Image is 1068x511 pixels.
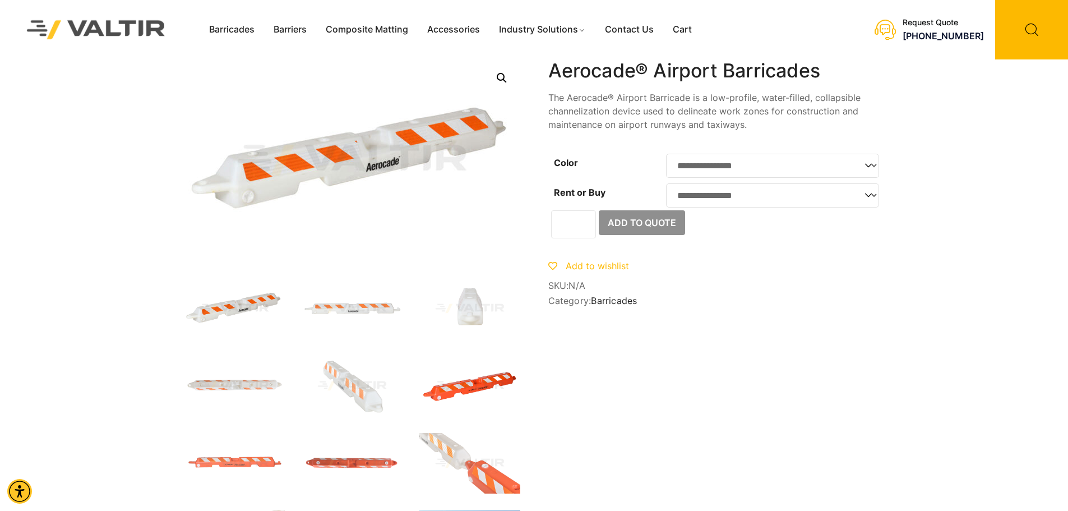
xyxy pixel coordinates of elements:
button: Add to Quote [599,210,685,235]
a: Composite Matting [316,21,418,38]
a: Accessories [418,21,489,38]
img: Valtir Rentals [12,6,180,53]
img: Aerocade_Nat_3Q-1.jpg [184,278,285,339]
a: Barriers [264,21,316,38]
a: Contact Us [595,21,663,38]
img: Aerocade_Nat_x1-1.jpg [302,356,403,416]
img: Aerocade_Org_x1.jpg [419,433,520,494]
span: Add to wishlist [566,260,629,271]
input: Product quantity [551,210,596,238]
a: Industry Solutions [489,21,595,38]
span: Category: [548,296,885,306]
a: [PHONE_NUMBER] [903,30,984,42]
img: Aerocade_Nat_Side.jpg [419,278,520,339]
h1: Aerocade® Airport Barricades [548,59,885,82]
div: Request Quote [903,18,984,27]
label: Color [554,157,578,168]
span: SKU: [548,280,885,291]
img: Aerocade_Org_Front.jpg [184,433,285,494]
img: Aerocade_Org_Top.jpg [302,433,403,494]
label: Rent or Buy [554,187,605,198]
a: Barricades [200,21,264,38]
p: The Aerocade® Airport Barricade is a low-profile, water-filled, collapsible channelization device... [548,91,885,131]
span: N/A [568,280,585,291]
img: Aerocade_Org_3Q.jpg [419,356,520,416]
div: Accessibility Menu [7,479,32,504]
a: Add to wishlist [548,260,629,271]
img: Aerocade_Nat_Top.jpg [184,356,285,416]
img: Aerocade_Nat_Front-1.jpg [302,278,403,339]
a: Cart [663,21,701,38]
a: Barricades [591,295,637,306]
